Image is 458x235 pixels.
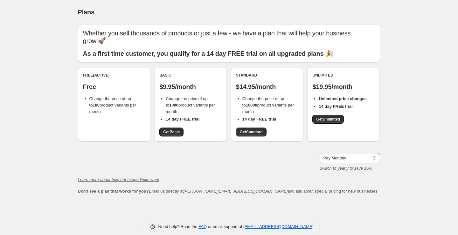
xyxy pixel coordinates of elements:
b: Unlimited price changes [319,96,366,101]
span: Change the price of up to product variants per month [242,96,294,114]
span: Need help? Read the [158,224,199,229]
div: Unlimited [312,73,375,78]
b: Don't see a plan that works for you? [78,189,149,194]
span: Plans [78,9,94,16]
span: Get Standard [240,129,263,135]
b: 14 day FREE trial [319,104,352,109]
p: $9.95/month [159,83,222,91]
a: GetUnlimited [312,115,344,124]
b: As a first time customer, you qualify for a 14 day FREE trial on all upgraded plans 🎉 [83,50,333,57]
p: $14.95/month [236,83,298,91]
p: Whether you sell thousands of products or just a few - we have a plan that will help your busines... [83,29,375,45]
b: 100 [93,103,100,107]
span: Email us directly at and ask about special pricing for new businesses [78,189,378,194]
a: FAQ [198,224,207,229]
b: 10000 [246,103,257,107]
span: Get Unlimited [316,117,340,122]
div: Standard [236,73,298,78]
a: [PERSON_NAME][EMAIL_ADDRESS][DOMAIN_NAME] [184,189,288,194]
span: or email support at [207,224,243,229]
a: [EMAIL_ADDRESS][DOMAIN_NAME] [243,224,313,229]
b: 14 day FREE trial [242,117,276,121]
a: GetBasic [159,128,184,136]
a: GetStandard [236,128,267,136]
span: Get Basic [163,129,180,135]
p: $19.95/month [312,83,375,91]
span: Change the price of up to product variants per month [166,96,215,114]
b: 1000 [169,103,178,107]
b: 14 day FREE trial [166,117,199,121]
p: Free [83,83,145,91]
span: Change the price of up to product variants per month [89,96,136,114]
a: Learn more about how our usage limits work [78,177,159,182]
div: Free (Active) [83,73,145,78]
div: Basic [159,73,222,78]
i: Switch to yearly to save 16% [320,166,372,171]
